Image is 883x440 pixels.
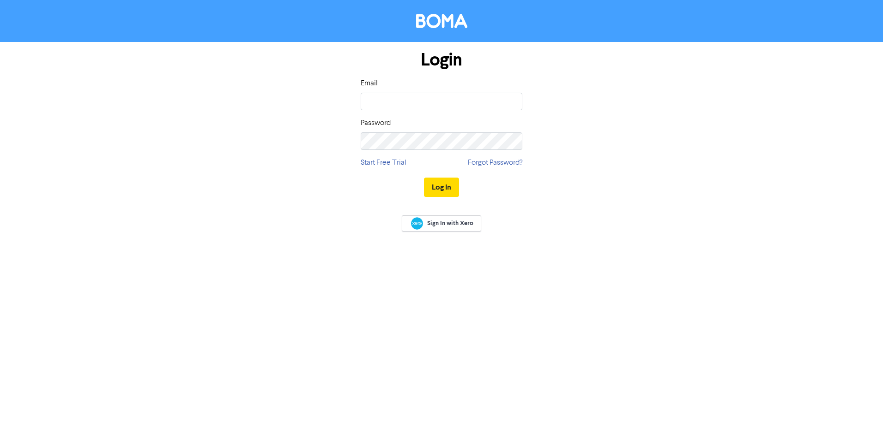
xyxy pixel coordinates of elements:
button: Log In [424,178,459,197]
label: Password [361,118,391,129]
span: Sign In with Xero [427,219,473,227]
img: BOMA Logo [416,14,467,28]
label: Email [361,78,378,89]
a: Sign In with Xero [402,215,481,232]
a: Start Free Trial [361,157,406,168]
iframe: Chat Widget [837,396,883,440]
a: Forgot Password? [468,157,522,168]
h1: Login [361,49,522,71]
img: Xero logo [411,217,423,230]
